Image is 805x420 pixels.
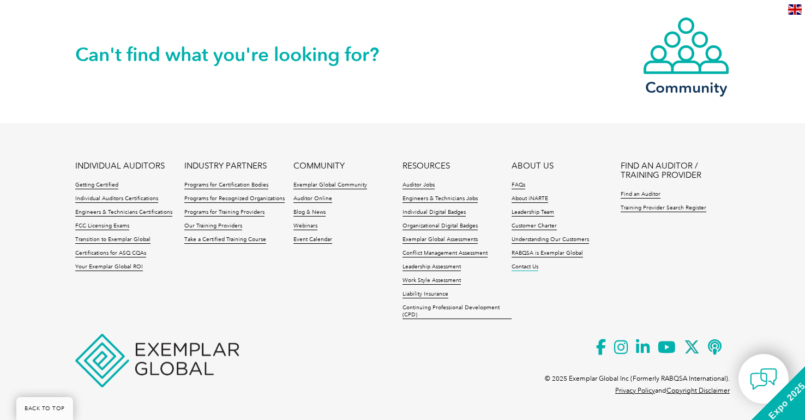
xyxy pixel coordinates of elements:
a: Contact Us [512,263,538,271]
a: COMMUNITY [293,161,345,171]
a: Organizational Digital Badges [403,223,478,230]
a: About iNARTE [512,195,548,203]
a: Event Calendar [293,236,332,244]
a: Privacy Policy [615,387,655,394]
p: © 2025 Exemplar Global Inc (Formerly RABQSA International). [545,373,730,385]
a: INDUSTRY PARTNERS [184,161,267,171]
a: Liability Insurance [403,291,448,298]
a: Leadership Team [512,209,554,217]
a: Continuing Professional Development (CPD) [403,304,512,319]
a: Take a Certified Training Course [184,236,266,244]
a: RABQSA is Exemplar Global [512,250,583,257]
img: Exemplar Global [75,334,239,387]
a: Programs for Training Providers [184,209,265,217]
h2: Can't find what you're looking for? [75,46,403,63]
a: Webinars [293,223,317,230]
a: Engineers & Technicians Certifications [75,209,172,217]
a: FIND AN AUDITOR / TRAINING PROVIDER [621,161,730,180]
img: en [788,4,802,15]
a: Transition to Exemplar Global [75,236,151,244]
a: FAQs [512,182,525,189]
a: Understanding Our Customers [512,236,589,244]
a: Customer Charter [512,223,557,230]
a: Copyright Disclaimer [666,387,730,394]
img: contact-chat.png [750,365,777,393]
a: Auditor Jobs [403,182,435,189]
a: Exemplar Global Assessments [403,236,478,244]
a: Training Provider Search Register [621,205,706,212]
h3: Community [642,81,730,94]
img: icon-community.webp [642,16,730,75]
a: Our Training Providers [184,223,242,230]
a: FCC Licensing Exams [75,223,129,230]
a: Blog & News [293,209,326,217]
a: Individual Digital Badges [403,209,466,217]
a: Programs for Recognized Organizations [184,195,285,203]
a: Conflict Management Assessment [403,250,488,257]
a: Certifications for ASQ CQAs [75,250,146,257]
a: Auditor Online [293,195,332,203]
a: Programs for Certification Bodies [184,182,268,189]
a: Work Style Assessment [403,277,461,285]
a: RESOURCES [403,161,450,171]
a: Community [642,16,730,94]
a: INDIVIDUAL AUDITORS [75,161,165,171]
a: Getting Certified [75,182,118,189]
a: Your Exemplar Global ROI [75,263,143,271]
a: Find an Auditor [621,191,660,199]
a: Engineers & Technicians Jobs [403,195,478,203]
a: BACK TO TOP [16,397,73,420]
a: Individual Auditors Certifications [75,195,158,203]
a: Leadership Assessment [403,263,461,271]
p: and [615,385,730,397]
a: ABOUT US [512,161,554,171]
a: Exemplar Global Community [293,182,367,189]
